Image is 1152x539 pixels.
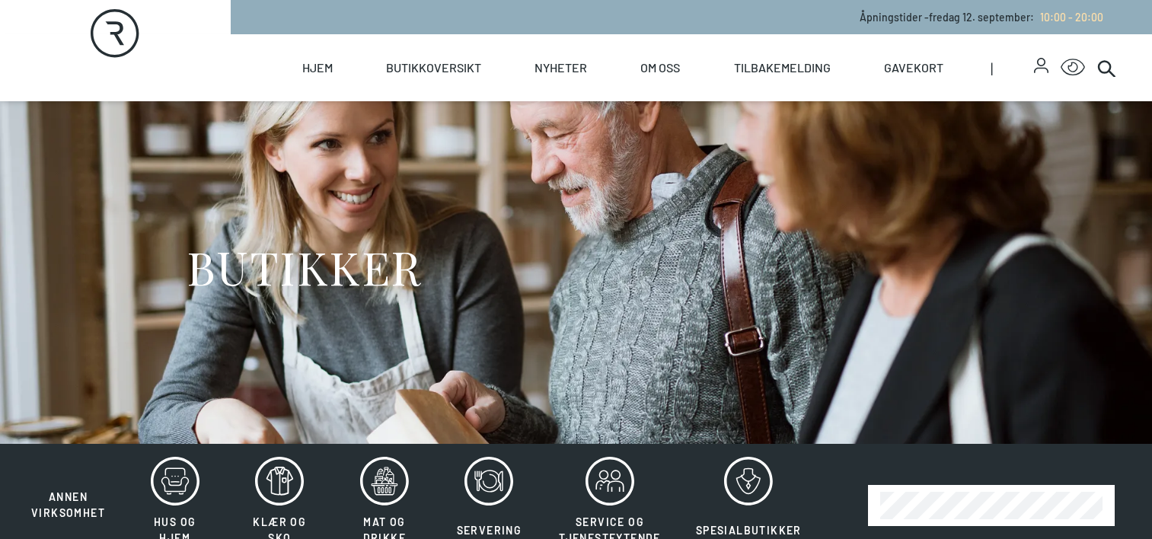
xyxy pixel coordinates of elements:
[696,524,802,537] span: Spesialbutikker
[535,34,587,101] a: Nyheter
[1061,56,1085,80] button: Open Accessibility Menu
[187,238,422,295] h1: BUTIKKER
[640,34,680,101] a: Om oss
[302,34,333,101] a: Hjem
[15,456,121,521] button: Annen virksomhet
[1040,11,1103,24] span: 10:00 - 20:00
[860,9,1103,25] p: Åpningstider - fredag 12. september :
[884,34,943,101] a: Gavekort
[734,34,831,101] a: Tilbakemelding
[991,34,1034,101] span: |
[457,524,522,537] span: Servering
[1034,11,1103,24] a: 10:00 - 20:00
[386,34,481,101] a: Butikkoversikt
[31,490,105,519] span: Annen virksomhet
